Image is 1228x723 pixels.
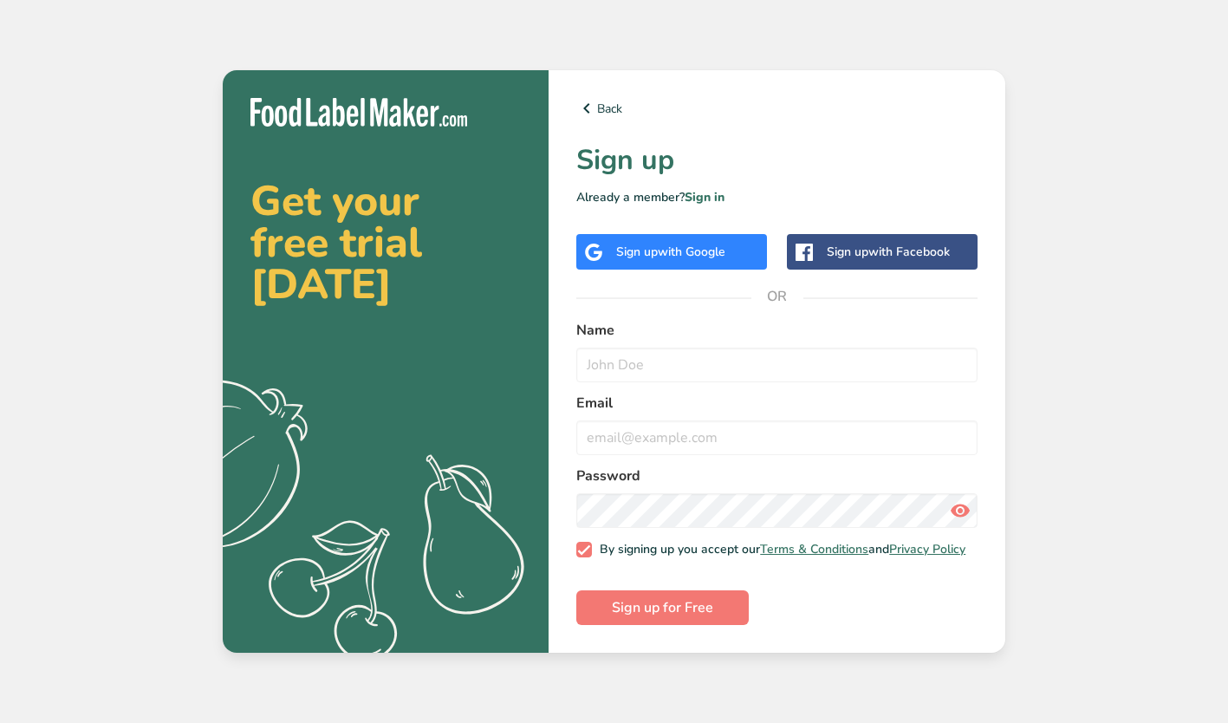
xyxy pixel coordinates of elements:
h1: Sign up [576,140,978,181]
a: Sign in [685,189,724,205]
a: Terms & Conditions [760,541,868,557]
a: Privacy Policy [889,541,965,557]
div: Sign up [827,243,950,261]
div: Sign up [616,243,725,261]
input: John Doe [576,348,978,382]
span: with Facebook [868,244,950,260]
button: Sign up for Free [576,590,749,625]
input: email@example.com [576,420,978,455]
a: Back [576,98,978,119]
span: By signing up you accept our and [592,542,966,557]
label: Password [576,466,978,486]
img: Food Label Maker [250,98,467,127]
span: Sign up for Free [612,597,713,618]
span: OR [751,270,803,322]
label: Name [576,320,978,341]
span: with Google [658,244,725,260]
p: Already a member? [576,188,978,206]
h2: Get your free trial [DATE] [250,180,521,305]
label: Email [576,393,978,414]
